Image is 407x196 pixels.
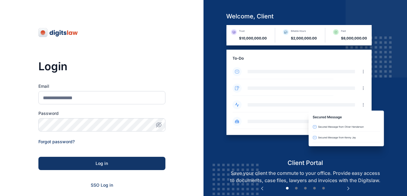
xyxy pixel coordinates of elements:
a: Forgot password? [38,139,75,144]
button: Log in [38,157,165,170]
label: Email [38,83,165,89]
div: Log in [48,160,156,166]
button: 3 [302,185,308,191]
img: digitslaw-logo [38,28,78,37]
h3: Login [38,60,165,72]
button: 4 [311,185,317,191]
a: SSO Log in [91,182,113,188]
button: 1 [284,185,290,191]
button: 2 [293,185,299,191]
img: client-portal [221,25,389,159]
button: 5 [321,185,327,191]
p: Save your client the commute to your office. Provide easy access to documents, case files, lawyer... [221,169,389,184]
label: Password [38,110,165,116]
button: Next [345,185,351,191]
button: Previous [259,185,265,191]
h5: welcome, client [221,12,389,21]
h5: client portal [221,159,389,167]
